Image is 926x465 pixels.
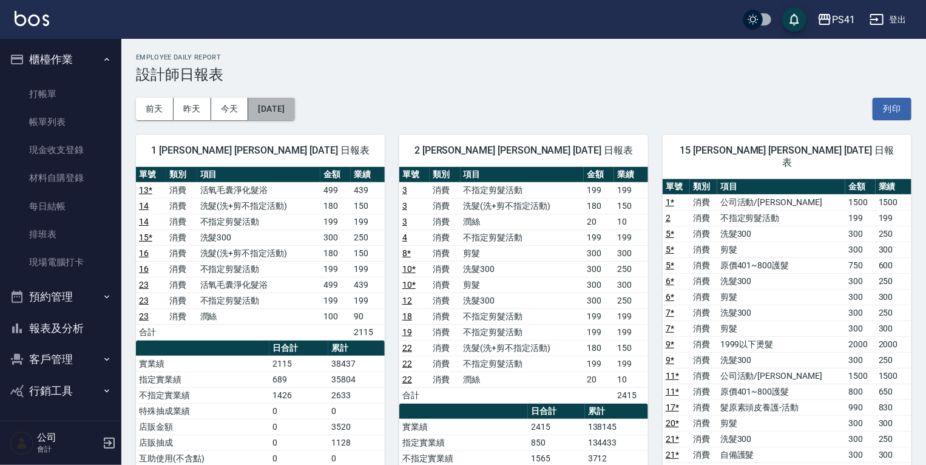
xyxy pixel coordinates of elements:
td: 300 [845,273,876,289]
a: 3 [402,201,407,211]
td: 1500 [876,194,911,210]
td: 消費 [430,245,460,261]
td: 消費 [166,214,197,229]
span: 15 [PERSON_NAME] [PERSON_NAME] [DATE] 日報表 [677,144,897,169]
td: 138145 [585,419,648,435]
td: 10 [614,372,648,387]
th: 金額 [584,167,614,183]
td: 消費 [690,194,717,210]
td: 特殊抽成業績 [136,403,269,419]
td: 不指定剪髮活動 [461,356,584,372]
td: 300 [614,245,648,261]
button: 客戶管理 [5,344,117,375]
td: 洗髮300 [717,305,845,321]
th: 項目 [717,179,845,195]
td: 消費 [690,226,717,242]
td: 250 [614,293,648,308]
th: 業績 [351,167,385,183]
td: 原價401~800護髮 [717,384,845,399]
td: 指定實業績 [399,435,528,450]
a: 打帳單 [5,80,117,108]
button: 登出 [865,8,911,31]
td: 300 [876,289,911,305]
td: 35804 [328,372,385,387]
td: 2415 [614,387,648,403]
td: 199 [584,229,614,245]
td: 150 [351,198,385,214]
td: 實業績 [399,419,528,435]
td: 不指定剪髮活動 [461,182,584,198]
a: 23 [139,280,149,290]
a: 19 [402,327,412,337]
td: 店販抽成 [136,435,269,450]
td: 300 [584,293,614,308]
td: 20 [584,372,614,387]
td: 不指定剪髮活動 [717,210,845,226]
button: 預約管理 [5,281,117,313]
td: 199 [351,293,385,308]
td: 250 [876,352,911,368]
a: 22 [402,375,412,384]
td: 不指定剪髮活動 [197,261,321,277]
td: 自備護髮 [717,447,845,463]
button: save [782,7,806,32]
td: 300 [876,321,911,336]
td: 830 [876,399,911,415]
th: 累計 [328,341,385,356]
td: 199 [614,324,648,340]
th: 業績 [876,179,911,195]
td: 300 [845,242,876,257]
td: 洗髮300 [717,226,845,242]
button: PS41 [813,7,860,32]
td: 300 [876,447,911,463]
td: 0 [269,403,328,419]
a: 現金收支登錄 [5,136,117,164]
td: 不指定剪髮活動 [197,293,321,308]
td: 199 [614,308,648,324]
table: a dense table [136,167,385,341]
td: 消費 [430,324,460,340]
td: 90 [351,308,385,324]
td: 洗髮300 [717,431,845,447]
td: 300 [845,321,876,336]
td: 潤絲 [461,372,584,387]
td: 300 [584,277,614,293]
a: 23 [139,311,149,321]
button: 今天 [211,98,249,120]
td: 消費 [690,242,717,257]
button: 列印 [873,98,911,120]
td: 不指定實業績 [136,387,269,403]
td: 180 [584,198,614,214]
th: 單號 [399,167,430,183]
th: 單號 [663,179,690,195]
td: 消費 [690,352,717,368]
td: 199 [584,182,614,198]
td: 300 [845,352,876,368]
td: 439 [351,277,385,293]
td: 消費 [166,245,197,261]
th: 金額 [845,179,876,195]
table: a dense table [399,167,648,404]
button: 報表及分析 [5,313,117,344]
td: 活氧毛囊淨化髮浴 [197,277,321,293]
td: 消費 [690,384,717,399]
td: 199 [320,214,351,229]
th: 單號 [136,167,166,183]
td: 消費 [430,293,460,308]
td: 髮原素頭皮養護-活動 [717,399,845,415]
a: 14 [139,217,149,226]
a: 22 [402,359,412,368]
td: 合計 [136,324,166,340]
h5: 公司 [37,432,99,444]
td: 消費 [430,277,460,293]
td: 250 [876,273,911,289]
img: Logo [15,11,49,26]
td: 消費 [166,261,197,277]
td: 洗髮(洗+剪不指定活動) [197,198,321,214]
a: 現場電腦打卡 [5,248,117,276]
td: 600 [876,257,911,273]
span: 1 [PERSON_NAME] [PERSON_NAME] [DATE] 日報表 [150,144,370,157]
td: 300 [876,242,911,257]
th: 類別 [430,167,460,183]
td: 199 [351,214,385,229]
